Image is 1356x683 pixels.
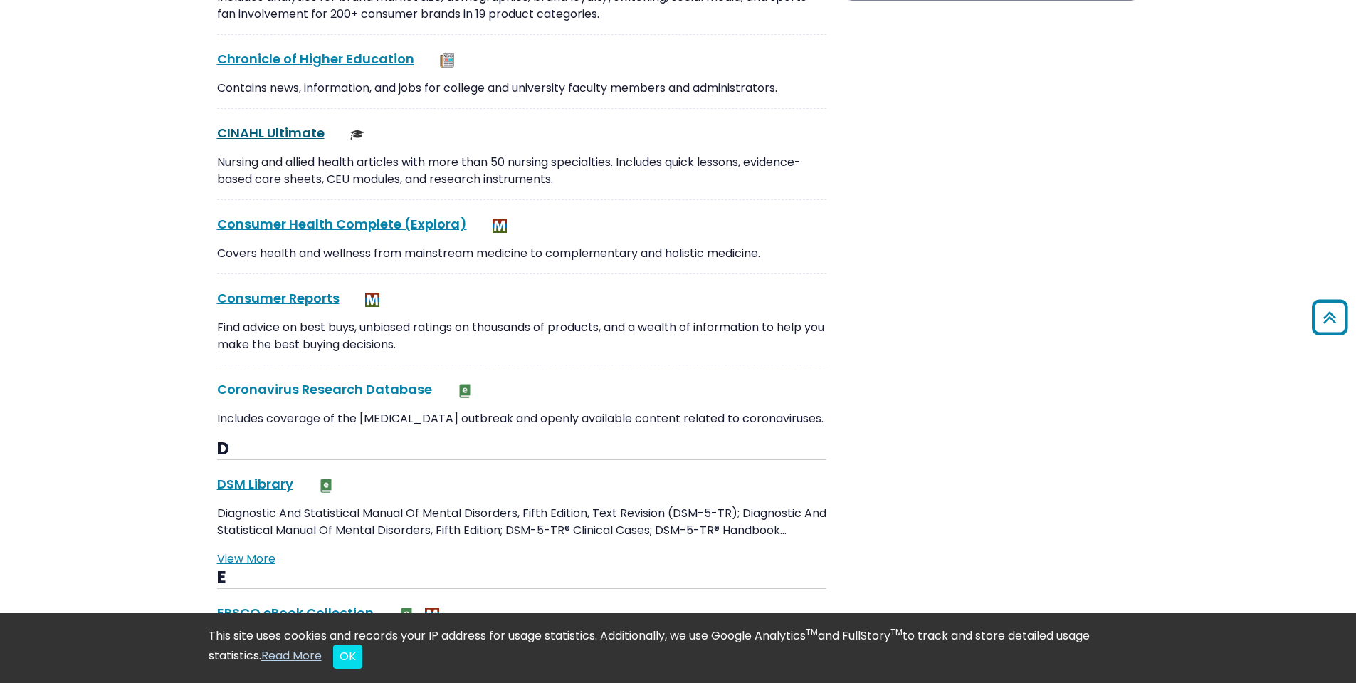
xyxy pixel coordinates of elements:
a: Back to Top [1307,306,1352,329]
button: Close [333,645,362,669]
div: This site uses cookies and records your IP address for usage statistics. Additionally, we use Goo... [209,627,1148,669]
img: Newspapers [440,53,454,68]
p: Includes coverage of the [MEDICAL_DATA] outbreak and openly available content related to coronavi... [217,410,826,427]
a: Read More [261,647,322,664]
img: Scholarly or Peer Reviewed [350,127,364,142]
a: Consumer Health Complete (Explora) [217,215,467,233]
p: Nursing and allied health articles with more than 50 nursing specialties. Includes quick lessons,... [217,154,826,188]
a: CINAHL Ultimate [217,124,325,142]
a: EBSCO eBook Collection [217,604,374,622]
img: MeL (Michigan electronic Library) [493,219,507,233]
sup: TM [806,626,818,638]
sup: TM [890,626,903,638]
a: View More [217,551,275,567]
a: Chronicle of Higher Education [217,50,414,68]
img: e-Book [458,384,472,398]
img: e-Book [399,608,414,622]
p: Diagnostic And Statistical Manual Of Mental Disorders, Fifth Edition, Text Revision (DSM-5-TR); D... [217,505,826,539]
img: MeL (Michigan electronic Library) [425,608,439,622]
p: Covers health and wellness from mainstream medicine to complementary and holistic medicine. [217,245,826,262]
p: Contains news, information, and jobs for college and university faculty members and administrators. [217,80,826,97]
a: Coronavirus Research Database [217,380,432,398]
img: MeL (Michigan electronic Library) [365,293,379,307]
h3: E [217,568,826,589]
a: DSM Library [217,475,293,493]
p: Find advice on best buys, unbiased ratings on thousands of products, and a wealth of information ... [217,319,826,353]
a: Consumer Reports [217,289,340,307]
img: e-Book [319,479,333,493]
h3: D [217,439,826,460]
